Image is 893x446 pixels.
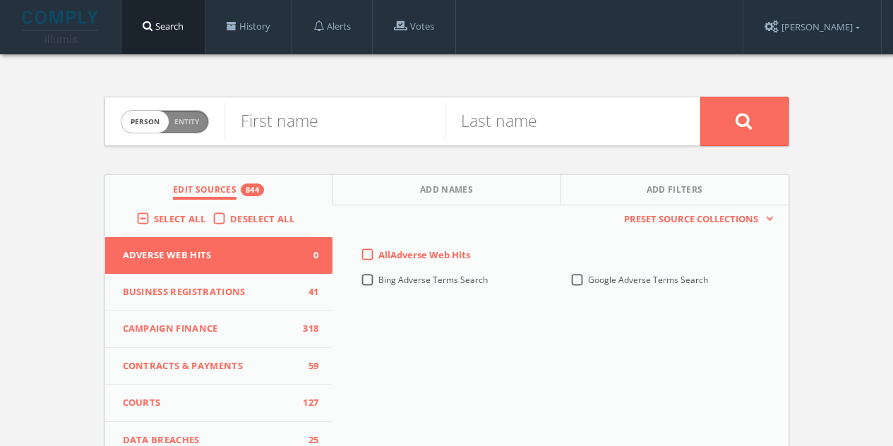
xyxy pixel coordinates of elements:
[105,274,333,311] button: Business Registrations41
[173,183,236,200] span: Edit Sources
[588,274,708,286] span: Google Adverse Terms Search
[297,285,318,299] span: 41
[123,322,298,336] span: Campaign Finance
[333,175,561,205] button: Add Names
[297,322,318,336] span: 318
[123,359,298,373] span: Contracts & Payments
[105,311,333,348] button: Campaign Finance318
[647,183,703,200] span: Add Filters
[420,183,473,200] span: Add Names
[123,285,298,299] span: Business Registrations
[297,359,318,373] span: 59
[617,212,765,227] span: Preset Source Collections
[617,212,774,227] button: Preset Source Collections
[121,111,169,133] span: person
[105,237,333,274] button: Adverse Web Hits0
[105,385,333,422] button: Courts127
[297,396,318,410] span: 127
[105,175,333,205] button: Edit Sources844
[105,348,333,385] button: Contracts & Payments59
[241,183,264,196] div: 844
[123,248,298,263] span: Adverse Web Hits
[174,116,199,127] span: Entity
[378,248,470,261] span: All Adverse Web Hits
[230,212,294,225] span: Deselect All
[123,396,298,410] span: Courts
[154,212,205,225] span: Select All
[561,175,789,205] button: Add Filters
[297,248,318,263] span: 0
[378,274,488,286] span: Bing Adverse Terms Search
[22,11,101,43] img: illumis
